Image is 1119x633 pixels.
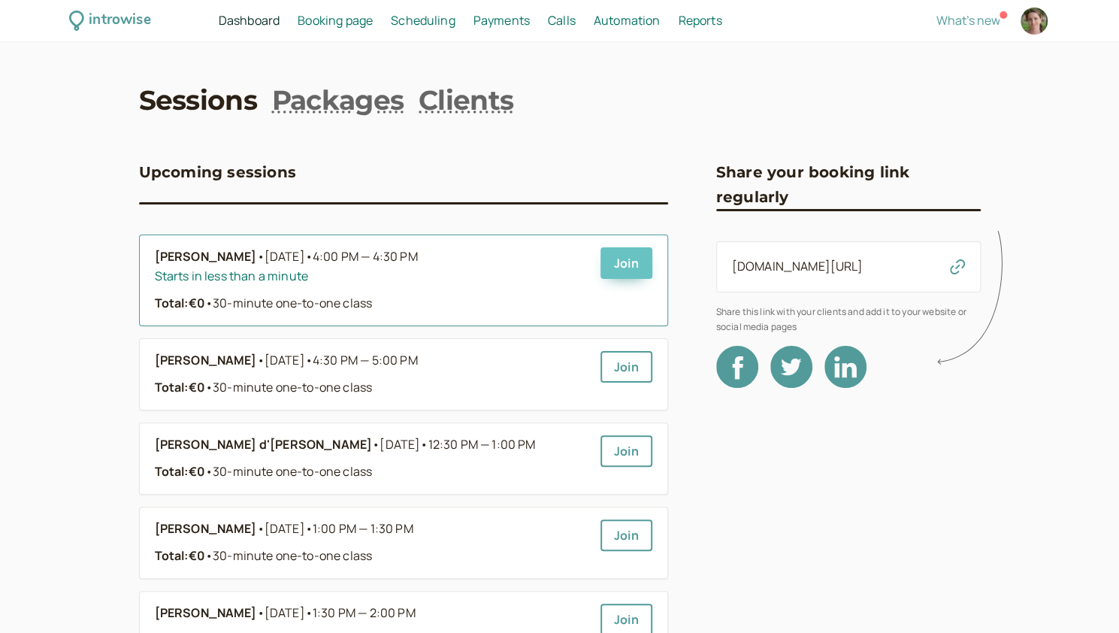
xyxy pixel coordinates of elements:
span: • [205,463,213,480]
span: [DATE] [265,351,418,371]
span: [DATE] [380,435,535,455]
strong: Total: €0 [155,547,205,564]
a: Clients [419,81,513,119]
a: Booking page [298,11,373,31]
a: [PERSON_NAME] d'[PERSON_NAME]•[DATE]•12:30 PM — 1:00 PMTotal:€0•30-minute one-to-one class [155,435,588,482]
span: Dashboard [219,12,280,29]
span: 4:30 PM — 5:00 PM [313,352,418,368]
span: • [257,247,265,267]
a: introwise [69,9,151,32]
span: Scheduling [391,12,455,29]
button: What's new [936,14,1000,27]
b: [PERSON_NAME] [155,519,257,539]
span: • [305,248,313,265]
a: Payments [473,11,530,31]
span: Reports [678,12,721,29]
a: [DOMAIN_NAME][URL] [732,258,863,274]
span: 30-minute one-to-one class [205,379,372,395]
div: Starts in less than a minute [155,267,588,286]
a: [PERSON_NAME]•[DATE]•4:30 PM — 5:00 PMTotal:€0•30-minute one-to-one class [155,351,588,398]
span: • [257,604,265,623]
b: [PERSON_NAME] [155,604,257,623]
span: [DATE] [265,247,418,267]
b: [PERSON_NAME] [155,351,257,371]
span: • [257,351,265,371]
h3: Share your booking link regularly [716,160,981,209]
span: 4:00 PM — 4:30 PM [313,248,418,265]
span: • [372,435,380,455]
span: Automation [594,12,661,29]
b: [PERSON_NAME] d'[PERSON_NAME] [155,435,373,455]
a: Sessions [139,81,257,119]
a: Calls [548,11,576,31]
a: Join [600,351,652,383]
span: What's new [936,12,1000,29]
a: [PERSON_NAME]•[DATE]•1:00 PM — 1:30 PMTotal:€0•30-minute one-to-one class [155,519,588,566]
span: • [305,520,313,537]
span: [DATE] [265,604,416,623]
span: Payments [473,12,530,29]
a: Scheduling [391,11,455,31]
a: Dashboard [219,11,280,31]
span: 1:00 PM — 1:30 PM [313,520,413,537]
span: Booking page [298,12,373,29]
a: Packages [272,81,404,119]
div: introwise [89,9,150,32]
strong: Total: €0 [155,295,205,311]
strong: Total: €0 [155,379,205,395]
span: Share this link with your clients and add it to your website or social media pages [716,304,981,334]
span: 12:30 PM — 1:00 PM [428,436,535,453]
span: 30-minute one-to-one class [205,295,372,311]
span: • [305,352,313,368]
a: Account [1018,5,1050,37]
h3: Upcoming sessions [139,160,296,184]
span: [DATE] [265,519,413,539]
a: Automation [594,11,661,31]
a: Reports [678,11,721,31]
a: [PERSON_NAME]•[DATE]•4:00 PM — 4:30 PMStarts in less than a minuteTotal:€0•30-minute one-to-one c... [155,247,588,313]
iframe: Chat Widget [1044,561,1119,633]
span: • [205,295,213,311]
a: Join [600,519,652,551]
span: • [420,436,428,453]
span: • [257,519,265,539]
span: 30-minute one-to-one class [205,463,372,480]
b: [PERSON_NAME] [155,247,257,267]
span: Calls [548,12,576,29]
span: • [205,547,213,564]
strong: Total: €0 [155,463,205,480]
span: • [205,379,213,395]
a: Join [600,247,652,279]
span: 1:30 PM — 2:00 PM [313,604,416,621]
span: 30-minute one-to-one class [205,547,372,564]
a: Join [600,435,652,467]
span: • [305,604,313,621]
